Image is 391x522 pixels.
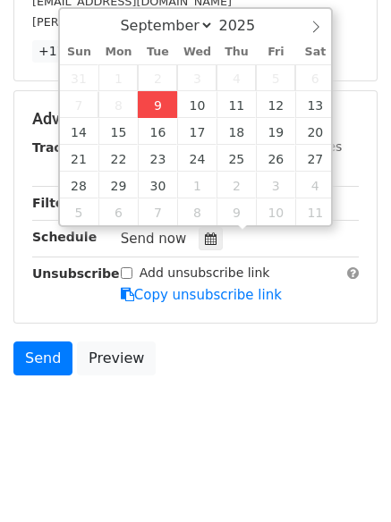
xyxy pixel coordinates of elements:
[217,198,256,225] span: October 9, 2025
[32,196,78,210] strong: Filters
[256,46,295,58] span: Fri
[98,91,138,118] span: September 8, 2025
[138,91,177,118] span: September 9, 2025
[98,145,138,172] span: September 22, 2025
[256,198,295,225] span: October 10, 2025
[32,140,92,155] strong: Tracking
[13,341,72,375] a: Send
[60,118,99,145] span: September 14, 2025
[60,198,99,225] span: October 5, 2025
[177,198,217,225] span: October 8, 2025
[60,46,99,58] span: Sun
[138,46,177,58] span: Tue
[60,91,99,118] span: September 7, 2025
[177,91,217,118] span: September 10, 2025
[256,64,295,91] span: September 5, 2025
[217,91,256,118] span: September 11, 2025
[121,231,187,247] span: Send now
[217,64,256,91] span: September 4, 2025
[60,145,99,172] span: September 21, 2025
[32,40,107,63] a: +17 more
[121,287,282,303] a: Copy unsubscribe link
[256,145,295,172] span: September 26, 2025
[295,91,335,118] span: September 13, 2025
[138,145,177,172] span: September 23, 2025
[302,436,391,522] iframe: Chat Widget
[217,172,256,198] span: October 2, 2025
[32,15,327,29] small: [PERSON_NAME][EMAIL_ADDRESS][DOMAIN_NAME]
[214,17,278,34] input: Year
[295,198,335,225] span: October 11, 2025
[60,64,99,91] span: August 31, 2025
[98,198,138,225] span: October 6, 2025
[140,264,270,282] label: Add unsubscribe link
[177,46,217,58] span: Wed
[138,172,177,198] span: September 30, 2025
[177,64,217,91] span: September 3, 2025
[32,109,359,129] h5: Advanced
[98,172,138,198] span: September 29, 2025
[177,172,217,198] span: October 1, 2025
[295,46,335,58] span: Sat
[217,46,256,58] span: Thu
[138,118,177,145] span: September 16, 2025
[177,145,217,172] span: September 24, 2025
[60,172,99,198] span: September 28, 2025
[32,230,97,244] strong: Schedule
[256,91,295,118] span: September 12, 2025
[217,145,256,172] span: September 25, 2025
[256,118,295,145] span: September 19, 2025
[256,172,295,198] span: October 3, 2025
[138,64,177,91] span: September 2, 2025
[32,266,120,281] strong: Unsubscribe
[295,118,335,145] span: September 20, 2025
[217,118,256,145] span: September 18, 2025
[98,118,138,145] span: September 15, 2025
[138,198,177,225] span: October 7, 2025
[295,145,335,172] span: September 27, 2025
[295,64,335,91] span: September 6, 2025
[98,64,138,91] span: September 1, 2025
[177,118,217,145] span: September 17, 2025
[295,172,335,198] span: October 4, 2025
[98,46,138,58] span: Mon
[77,341,156,375] a: Preview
